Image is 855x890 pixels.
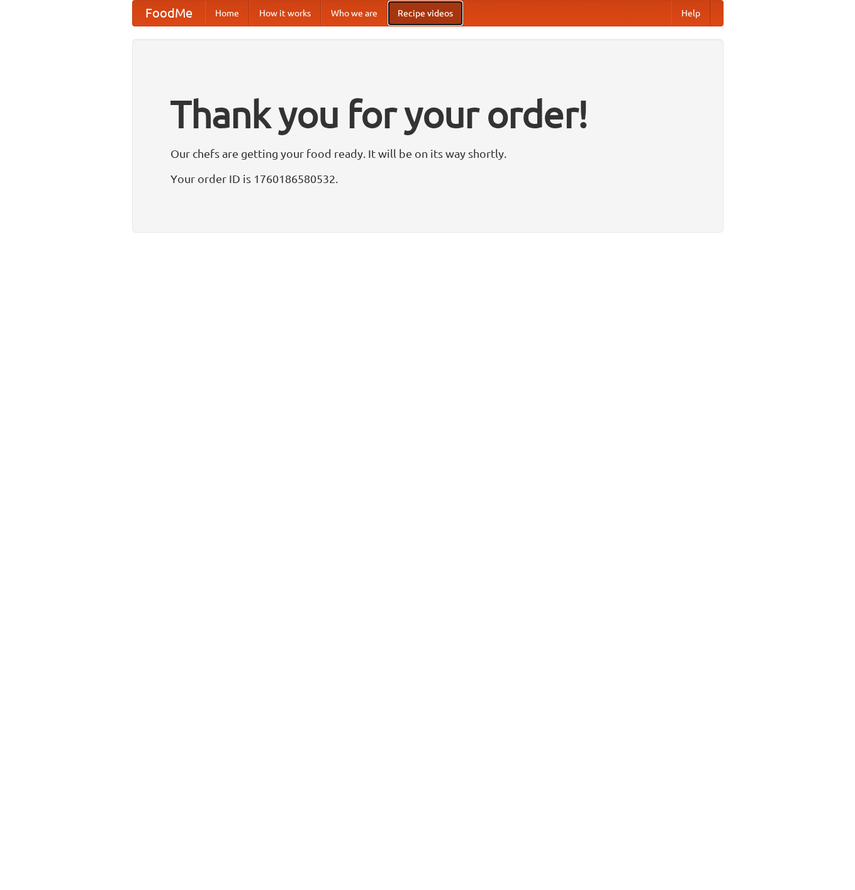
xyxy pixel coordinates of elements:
[249,1,321,26] a: How it works
[133,1,205,26] a: FoodMe
[388,1,463,26] a: Recipe videos
[170,144,685,163] p: Our chefs are getting your food ready. It will be on its way shortly.
[321,1,388,26] a: Who we are
[170,84,685,144] h1: Thank you for your order!
[170,169,685,188] p: Your order ID is 1760186580532.
[205,1,249,26] a: Home
[671,1,710,26] a: Help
